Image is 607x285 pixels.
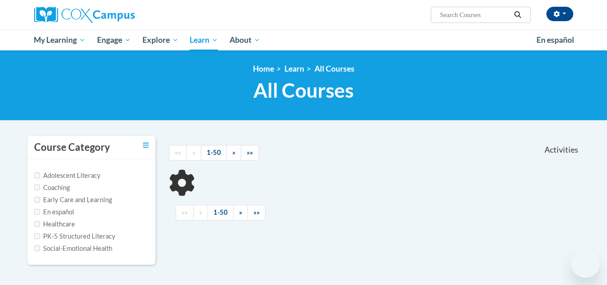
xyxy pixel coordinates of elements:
[253,208,260,216] span: »»
[536,35,574,45] span: En español
[199,208,202,216] span: «
[247,149,253,156] span: »»
[34,197,40,203] input: Checkbox for Options
[169,145,187,161] a: Begining
[233,205,248,221] a: Next
[34,7,205,23] a: Cox Campus
[34,35,85,45] span: My Learning
[226,145,241,161] a: Next
[34,219,75,229] label: Healthcare
[175,149,181,156] span: ««
[137,30,184,50] a: Explore
[224,30,266,50] a: About
[34,140,110,154] h3: Course Category
[142,35,178,45] span: Explore
[230,35,260,45] span: About
[192,149,195,156] span: «
[34,233,40,239] input: Checkbox for Options
[91,30,137,50] a: Engage
[545,145,578,155] span: Activities
[439,9,511,20] input: Search Courses
[315,64,354,73] a: All Courses
[253,64,274,73] a: Home
[241,145,259,161] a: End
[34,172,40,178] input: Checkbox for Options
[190,35,218,45] span: Learn
[201,145,227,161] a: 1-50
[531,31,580,50] a: En español
[28,30,92,50] a: My Learning
[21,30,587,50] div: Main menu
[193,205,208,221] a: Previous
[253,78,354,102] span: All Courses
[34,207,74,217] label: En español
[34,7,135,23] img: Cox Campus
[571,249,600,278] iframe: Button to launch messaging window
[34,244,112,253] label: Social-Emotional Health
[232,149,235,156] span: »
[34,195,112,205] label: Early Care and Learning
[176,205,194,221] a: Begining
[143,140,149,150] a: Toggle collapse
[239,208,242,216] span: »
[208,205,234,221] a: 1-50
[511,9,524,20] button: Search
[182,208,188,216] span: ««
[34,245,40,251] input: Checkbox for Options
[546,7,573,21] button: Account Settings
[34,183,70,193] label: Coaching
[248,205,266,221] a: End
[34,231,115,241] label: PK-5 Structured Literacy
[97,35,131,45] span: Engage
[34,221,40,227] input: Checkbox for Options
[34,171,101,181] label: Adolescent Literacy
[184,30,224,50] a: Learn
[34,185,40,190] input: Checkbox for Options
[186,145,201,161] a: Previous
[34,209,40,215] input: Checkbox for Options
[284,64,304,73] a: Learn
